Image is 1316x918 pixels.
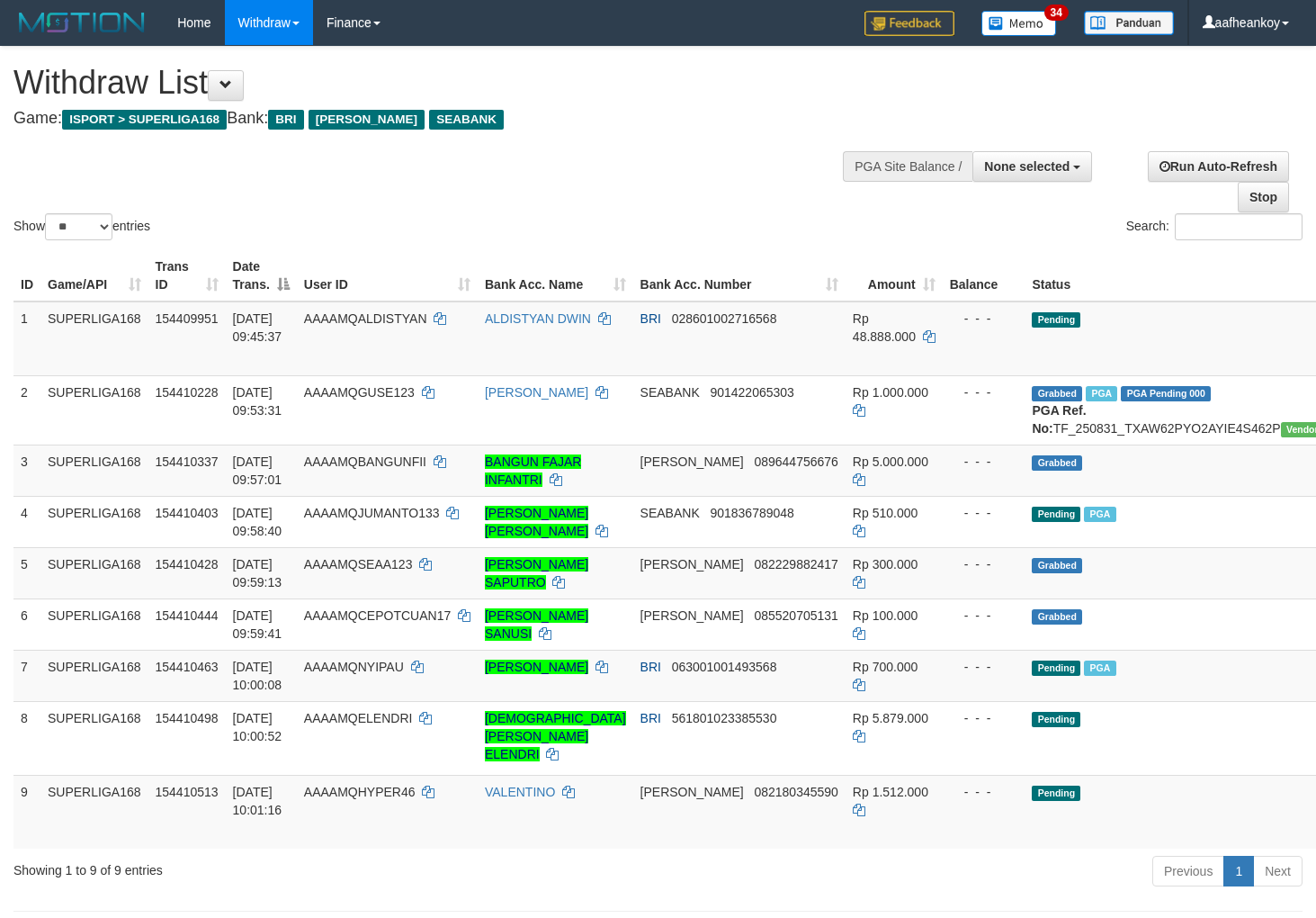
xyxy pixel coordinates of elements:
td: SUPERLIGA168 [40,496,148,547]
a: 1 [1223,856,1254,886]
span: 154410337 [156,454,219,469]
a: [PERSON_NAME] SAPUTRO [485,557,588,589]
span: 34 [1044,4,1069,21]
div: - - - [950,709,1018,727]
span: Rp 100.000 [853,608,918,623]
span: Rp 48.888.000 [853,311,916,344]
span: BRI [640,660,661,674]
td: SUPERLIGA168 [40,650,148,701]
div: - - - [950,383,1018,401]
span: Grabbed [1032,386,1082,401]
th: Bank Acc. Name: activate to sort column ascending [478,250,633,301]
td: 1 [13,301,40,376]
div: - - - [950,453,1018,471]
span: Rp 300.000 [853,557,918,571]
span: Rp 5.879.000 [853,711,928,725]
span: BRI [640,711,661,725]
span: AAAAMQALDISTYAN [304,311,427,326]
td: SUPERLIGA168 [40,445,148,496]
div: Showing 1 to 9 of 9 entries [13,854,535,879]
span: Grabbed [1032,609,1082,625]
a: BANGUN FAJAR INFANTRI [485,454,581,487]
span: Pending [1032,661,1080,676]
label: Show entries [13,213,150,240]
span: Pending [1032,786,1080,801]
span: PGA Pending [1121,386,1211,401]
a: VALENTINO [485,785,555,799]
span: 154410403 [156,506,219,520]
span: Rp 700.000 [853,660,918,674]
span: Grabbed [1032,558,1082,573]
div: PGA Site Balance / [843,151,972,182]
td: 2 [13,375,40,445]
a: [DEMOGRAPHIC_DATA][PERSON_NAME] ELENDRI [485,711,626,761]
span: AAAAMQHYPER46 [304,785,416,799]
span: [PERSON_NAME] [640,785,744,799]
td: SUPERLIGA168 [40,598,148,650]
td: SUPERLIGA168 [40,375,148,445]
td: SUPERLIGA168 [40,775,148,849]
span: BRI [640,311,661,326]
span: Pending [1032,507,1080,522]
span: 154410228 [156,385,219,400]
span: Copy 901422065303 to clipboard [710,385,793,400]
span: ISPORT > SUPERLIGA168 [62,110,227,130]
div: - - - [950,658,1018,676]
span: [PERSON_NAME] [640,608,744,623]
span: 154410513 [156,785,219,799]
span: Copy 085520705131 to clipboard [754,608,837,623]
td: 3 [13,445,40,496]
td: 5 [13,547,40,598]
span: None selected [984,159,1070,174]
button: None selected [972,151,1092,182]
span: Copy 082180345590 to clipboard [754,785,837,799]
span: Rp 1.000.000 [853,385,928,400]
td: 4 [13,496,40,547]
td: 7 [13,650,40,701]
th: Trans ID: activate to sort column ascending [148,250,226,301]
span: SEABANK [640,506,700,520]
td: 8 [13,701,40,775]
span: [PERSON_NAME] [640,454,744,469]
span: Pending [1032,312,1080,328]
span: 154410498 [156,711,219,725]
a: [PERSON_NAME] SANUSI [485,608,588,641]
img: MOTION_logo.png [13,9,150,36]
span: AAAAMQELENDRI [304,711,413,725]
span: SEABANK [429,110,504,130]
span: [DATE] 09:45:37 [233,311,282,344]
span: [DATE] 09:57:01 [233,454,282,487]
span: Rp 510.000 [853,506,918,520]
span: AAAAMQSEAA123 [304,557,413,571]
th: ID [13,250,40,301]
span: 154410428 [156,557,219,571]
img: panduan.png [1084,11,1174,35]
div: - - - [950,607,1018,625]
div: - - - [950,310,1018,328]
th: Date Trans.: activate to sort column descending [226,250,297,301]
span: Marked by aafsengchandara [1084,661,1115,676]
span: 154409951 [156,311,219,326]
th: Bank Acc. Number: activate to sort column ascending [633,250,846,301]
td: SUPERLIGA168 [40,701,148,775]
b: PGA Ref. No: [1032,403,1086,436]
input: Search: [1175,213,1303,240]
img: Button%20Memo.svg [981,11,1057,36]
h4: Game: Bank: [13,110,859,128]
span: Rp 5.000.000 [853,454,928,469]
span: [DATE] 10:01:16 [233,785,282,817]
select: Showentries [45,213,112,240]
a: ALDISTYAN DWIN [485,311,591,326]
h1: Withdraw List [13,65,859,101]
label: Search: [1126,213,1303,240]
span: [DATE] 09:59:13 [233,557,282,589]
span: [PERSON_NAME] [640,557,744,571]
span: 154410444 [156,608,219,623]
span: AAAAMQGUSE123 [304,385,415,400]
td: 6 [13,598,40,650]
span: AAAAMQBANGUNFII [304,454,426,469]
td: 9 [13,775,40,849]
div: - - - [950,504,1018,522]
span: AAAAMQNYIPAU [304,660,404,674]
a: Stop [1238,182,1289,212]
